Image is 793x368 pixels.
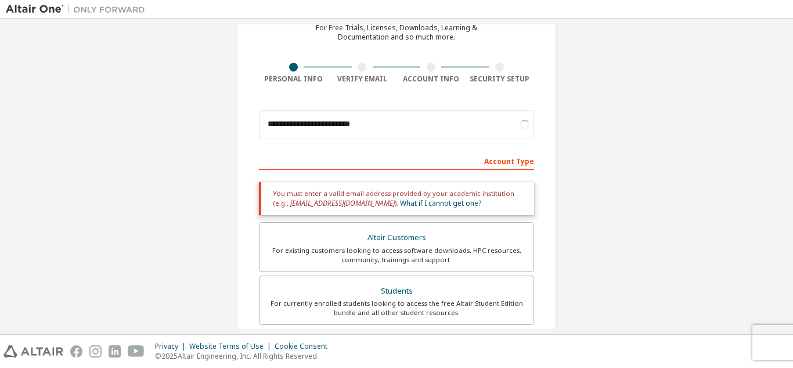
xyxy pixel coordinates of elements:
p: © 2025 Altair Engineering, Inc. All Rights Reserved. [155,351,334,361]
img: linkedin.svg [109,345,121,358]
div: Security Setup [466,74,535,84]
div: Website Terms of Use [189,342,275,351]
div: Privacy [155,342,189,351]
div: Cookie Consent [275,342,334,351]
img: Altair One [6,3,151,15]
img: youtube.svg [128,345,145,358]
div: For currently enrolled students looking to access the free Altair Student Edition bundle and all ... [266,299,527,317]
div: Account Info [396,74,466,84]
div: Students [266,283,527,299]
div: Personal Info [259,74,328,84]
div: Verify Email [328,74,397,84]
div: Account Type [259,151,534,170]
img: facebook.svg [70,345,82,358]
img: altair_logo.svg [3,345,63,358]
div: Altair Customers [266,230,527,246]
div: For Free Trials, Licenses, Downloads, Learning & Documentation and so much more. [316,23,477,42]
img: instagram.svg [89,345,102,358]
div: For existing customers looking to access software downloads, HPC resources, community, trainings ... [266,246,527,265]
span: [EMAIL_ADDRESS][DOMAIN_NAME] [290,198,395,208]
a: What if I cannot get one? [400,198,481,208]
div: You must enter a valid email address provided by your academic institution (e.g., ). [259,182,534,215]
